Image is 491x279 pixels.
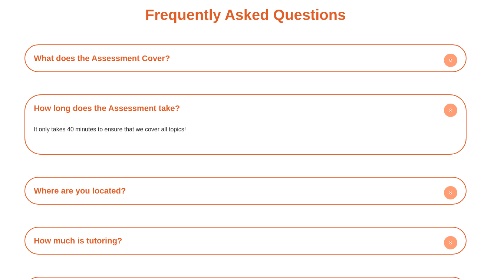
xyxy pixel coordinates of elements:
[28,181,463,201] h4: Where are you located?
[28,98,463,118] div: How long does the Assessment take?
[34,104,180,113] a: How long does the Assessment take?
[34,124,457,135] p: It only takes 40 minutes to ensure that we cover all topics!
[34,186,126,195] a: Where are you located?
[28,48,463,68] h4: What does the Assessment Cover?
[34,54,170,63] a: What does the Assessment Cover?
[34,236,122,245] a: How much is tutoring?
[364,195,491,279] iframe: Chat Widget
[145,7,346,22] h3: Frequently Asked Questions
[28,118,463,151] div: How long does the Assessment take?
[28,231,463,251] div: How much is tutoring?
